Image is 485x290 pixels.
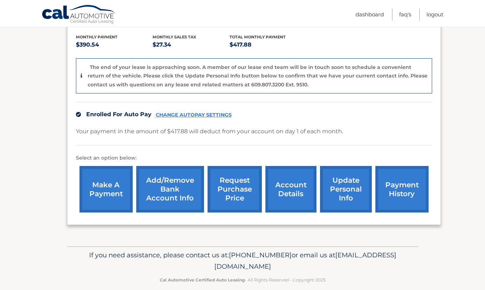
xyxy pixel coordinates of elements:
[399,9,411,20] a: FAQ's
[208,166,262,213] a: request purchase price
[320,166,372,213] a: update personal info
[72,276,414,284] p: - All Rights Reserved - Copyright 2025
[265,166,316,213] a: account details
[79,166,133,213] a: make a payment
[356,9,384,20] a: Dashboard
[76,154,432,162] p: Select an option below:
[76,112,81,117] img: check.svg
[86,111,151,118] span: Enrolled For Auto Pay
[76,40,153,50] p: $390.54
[76,127,343,136] p: Your payment in the amount of $417.88 will deduct from your account on day 1 of each month.
[160,277,245,283] strong: Cal Automotive Certified Auto Leasing
[156,112,232,118] a: CHANGE AUTOPAY SETTINGS
[76,34,117,39] span: Monthly Payment
[230,40,307,50] p: $417.88
[214,251,396,270] span: [EMAIL_ADDRESS][DOMAIN_NAME]
[375,166,429,213] a: payment history
[72,249,414,272] p: If you need assistance, please contact us at: or email us at
[153,40,230,50] p: $27.34
[229,251,292,259] span: [PHONE_NUMBER]
[153,34,196,39] span: Monthly sales Tax
[230,34,286,39] span: Total Monthly Payment
[88,64,428,88] p: The end of your lease is approaching soon. A member of our lease end team will be in touch soon t...
[136,166,204,213] a: Add/Remove bank account info
[426,9,443,20] a: Logout
[42,5,116,25] a: Cal Automotive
